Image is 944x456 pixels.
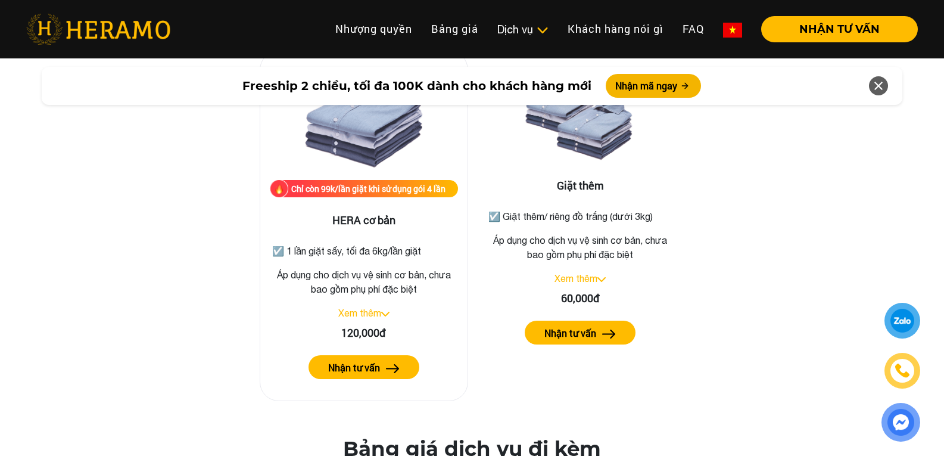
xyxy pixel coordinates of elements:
[270,214,458,227] h3: HERA cơ bản
[497,21,549,38] div: Dịch vụ
[602,330,616,339] img: arrow
[521,60,640,179] img: Giặt thêm
[328,361,380,375] label: Nhận tư vấn
[752,24,918,35] a: NHẬN TƯ VẤN
[270,179,288,198] img: fire.png
[486,321,675,345] a: Nhận tư vấn arrow
[606,74,701,98] button: Nhận mã ngay
[291,182,445,195] div: Chỉ còn 99k/lần giặt khi sử dụng gói 4 lần
[486,233,675,262] p: Áp dụng cho dịch vụ vệ sinh cơ bản, chưa bao gồm phụ phí đặc biệt
[270,268,458,296] p: Áp dụng cho dịch vụ vệ sinh cơ bản, chưa bao gồm phụ phí đặc biệt
[886,355,919,387] a: phone-icon
[26,14,170,45] img: heramo-logo.png
[488,209,673,224] p: ☑️ Giặt thêm/ riêng đồ trắng (dưới 3kg)
[270,355,458,379] a: Nhận tư vấn arrow
[386,364,400,373] img: arrow
[486,290,675,306] div: 60,000đ
[422,16,488,42] a: Bảng giá
[597,277,606,282] img: arrow_down.svg
[673,16,714,42] a: FAQ
[723,23,742,38] img: vn-flag.png
[536,24,549,36] img: subToggleIcon
[304,61,423,180] img: HERA cơ bản
[338,308,381,318] a: Xem thêm
[381,312,390,317] img: arrow_down.svg
[272,244,456,258] p: ☑️ 1 lần giặt sấy, tối đa 6kg/lần giặt
[326,16,422,42] a: Nhượng quyền
[558,16,673,42] a: Khách hàng nói gì
[309,355,419,379] button: Nhận tư vấn
[554,273,597,284] a: Xem thêm
[270,325,458,341] div: 120,000đ
[544,326,596,340] label: Nhận tư vấn
[525,321,635,345] button: Nhận tư vấn
[893,362,911,380] img: phone-icon
[761,16,918,42] button: NHẬN TƯ VẤN
[242,77,591,95] span: Freeship 2 chiều, tối đa 100K dành cho khách hàng mới
[486,179,675,193] h3: Giặt thêm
